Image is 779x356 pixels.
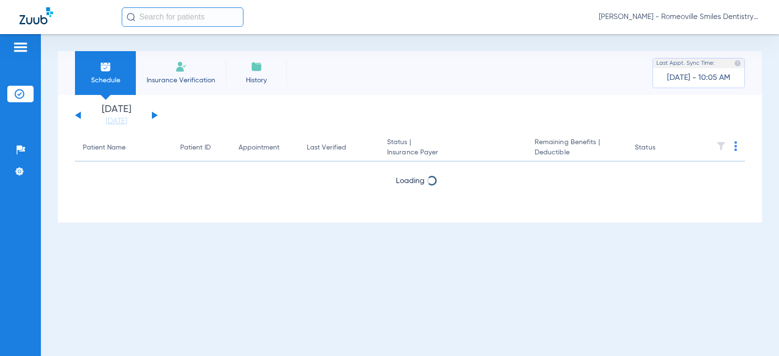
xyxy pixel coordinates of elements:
img: hamburger-icon [13,41,28,53]
input: Search for patients [122,7,243,27]
img: Manual Insurance Verification [175,61,187,73]
a: [DATE] [87,116,146,126]
div: Patient Name [83,143,126,153]
img: last sync help info [734,60,741,67]
div: Patient ID [180,143,211,153]
li: [DATE] [87,105,146,126]
span: [PERSON_NAME] - Romeoville Smiles Dentistry [599,12,760,22]
span: Loading [396,177,425,185]
span: Insurance Payer [387,148,519,158]
div: Last Verified [307,143,346,153]
span: Last Appt. Sync Time: [656,58,715,68]
div: Appointment [239,143,279,153]
th: Remaining Benefits | [527,134,627,162]
span: Schedule [82,75,129,85]
th: Status [627,134,693,162]
img: Schedule [100,61,111,73]
img: group-dot-blue.svg [734,141,737,151]
span: Deductible [535,148,619,158]
div: Appointment [239,143,291,153]
span: History [233,75,279,85]
img: Search Icon [127,13,135,21]
span: [DATE] - 10:05 AM [667,73,730,83]
div: Last Verified [307,143,371,153]
th: Status | [379,134,527,162]
div: Patient ID [180,143,223,153]
img: filter.svg [716,141,726,151]
span: Insurance Verification [143,75,219,85]
img: History [251,61,262,73]
div: Patient Name [83,143,165,153]
img: Zuub Logo [19,7,53,24]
